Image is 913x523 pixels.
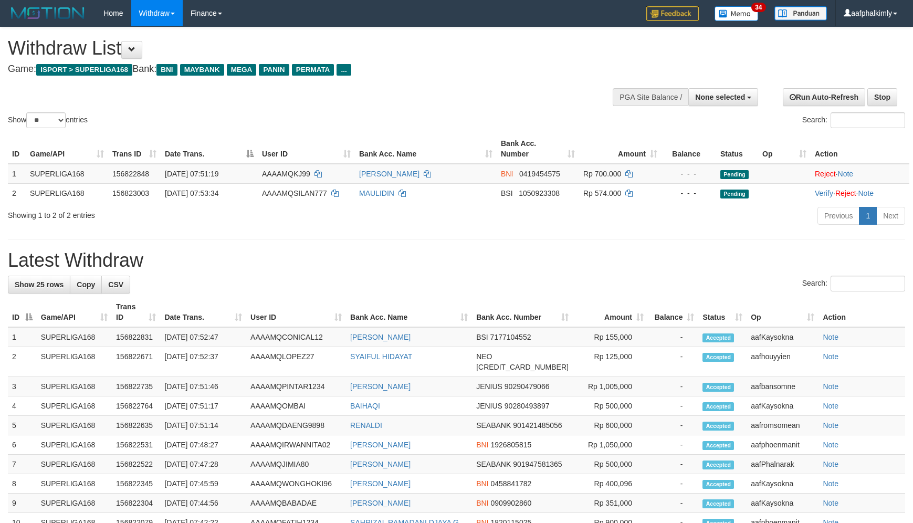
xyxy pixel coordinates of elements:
span: Accepted [702,333,734,342]
td: AAAAMQIRWANNITA02 [246,435,346,455]
th: Status [716,134,758,164]
input: Search: [831,276,905,291]
span: MAYBANK [180,64,224,76]
td: Rp 1,050,000 [573,435,648,455]
td: - [648,377,698,396]
a: Note [838,170,854,178]
td: aafKaysokna [747,474,818,494]
td: SUPERLIGA168 [37,396,112,416]
a: Note [823,479,838,488]
span: AAAAMQKJ99 [262,170,310,178]
span: Rp 574.000 [583,189,621,197]
th: Bank Acc. Name: activate to sort column ascending [346,297,472,327]
span: 156823003 [112,189,149,197]
td: - [648,416,698,435]
td: 156822522 [112,455,160,474]
a: Note [823,382,838,391]
a: Run Auto-Refresh [783,88,865,106]
span: BNI [501,170,513,178]
a: [PERSON_NAME] [350,499,411,507]
span: Rp 700.000 [583,170,621,178]
a: Note [823,333,838,341]
div: - - - [666,169,712,179]
span: 156822848 [112,170,149,178]
span: Copy 0909902860 to clipboard [490,499,531,507]
img: Button%20Memo.svg [715,6,759,21]
td: aafphoenmanit [747,435,818,455]
a: Note [823,421,838,430]
td: Rp 600,000 [573,416,648,435]
td: [DATE] 07:51:14 [160,416,246,435]
th: ID: activate to sort column descending [8,297,37,327]
td: · · [811,183,909,203]
span: Copy 0419454575 to clipboard [519,170,560,178]
td: [DATE] 07:47:28 [160,455,246,474]
a: Note [823,441,838,449]
span: PANIN [259,64,289,76]
label: Show entries [8,112,88,128]
a: CSV [101,276,130,294]
th: Op: activate to sort column ascending [747,297,818,327]
td: AAAAMQDAENG9898 [246,416,346,435]
span: Accepted [702,499,734,508]
a: Verify [815,189,833,197]
span: 34 [751,3,765,12]
td: Rp 155,000 [573,327,648,347]
td: - [648,327,698,347]
td: 8 [8,474,37,494]
td: 7 [8,455,37,474]
td: [DATE] 07:52:37 [160,347,246,377]
td: - [648,347,698,377]
th: Date Trans.: activate to sort column ascending [160,297,246,327]
a: Next [876,207,905,225]
span: Copy [77,280,95,289]
td: 156822764 [112,396,160,416]
div: Showing 1 to 2 of 2 entries [8,206,373,221]
td: SUPERLIGA168 [26,183,108,203]
a: Note [823,460,838,468]
span: Accepted [702,422,734,431]
td: aafromsomean [747,416,818,435]
td: SUPERLIGA168 [37,327,112,347]
h1: Latest Withdraw [8,250,905,271]
span: JENIUS [476,402,502,410]
td: 5 [8,416,37,435]
input: Search: [831,112,905,128]
td: aafhouyyien [747,347,818,377]
th: User ID: activate to sort column ascending [246,297,346,327]
span: ... [337,64,351,76]
td: - [648,474,698,494]
th: Status: activate to sort column ascending [698,297,747,327]
img: panduan.png [774,6,827,20]
td: SUPERLIGA168 [37,377,112,396]
td: [DATE] 07:51:17 [160,396,246,416]
span: Copy 1926805815 to clipboard [490,441,531,449]
span: Accepted [702,480,734,489]
th: Amount: activate to sort column ascending [579,134,662,164]
td: SUPERLIGA168 [37,474,112,494]
a: MAULIDIN [359,189,394,197]
span: Accepted [702,441,734,450]
label: Search: [802,276,905,291]
td: Rp 400,096 [573,474,648,494]
a: [PERSON_NAME] [350,460,411,468]
span: Accepted [702,383,734,392]
td: - [648,435,698,455]
span: BSI [476,333,488,341]
span: BNI [476,499,488,507]
span: [DATE] 07:51:19 [165,170,218,178]
h1: Withdraw List [8,38,598,59]
td: aafbansomne [747,377,818,396]
th: User ID: activate to sort column ascending [258,134,355,164]
span: BNI [476,441,488,449]
span: BSI [501,189,513,197]
a: Reject [835,189,856,197]
span: Accepted [702,353,734,362]
th: ID [8,134,26,164]
a: Show 25 rows [8,276,70,294]
img: MOTION_logo.png [8,5,88,21]
td: - [648,396,698,416]
th: Trans ID: activate to sort column ascending [108,134,161,164]
td: 9 [8,494,37,513]
td: AAAAMQPINTAR1234 [246,377,346,396]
